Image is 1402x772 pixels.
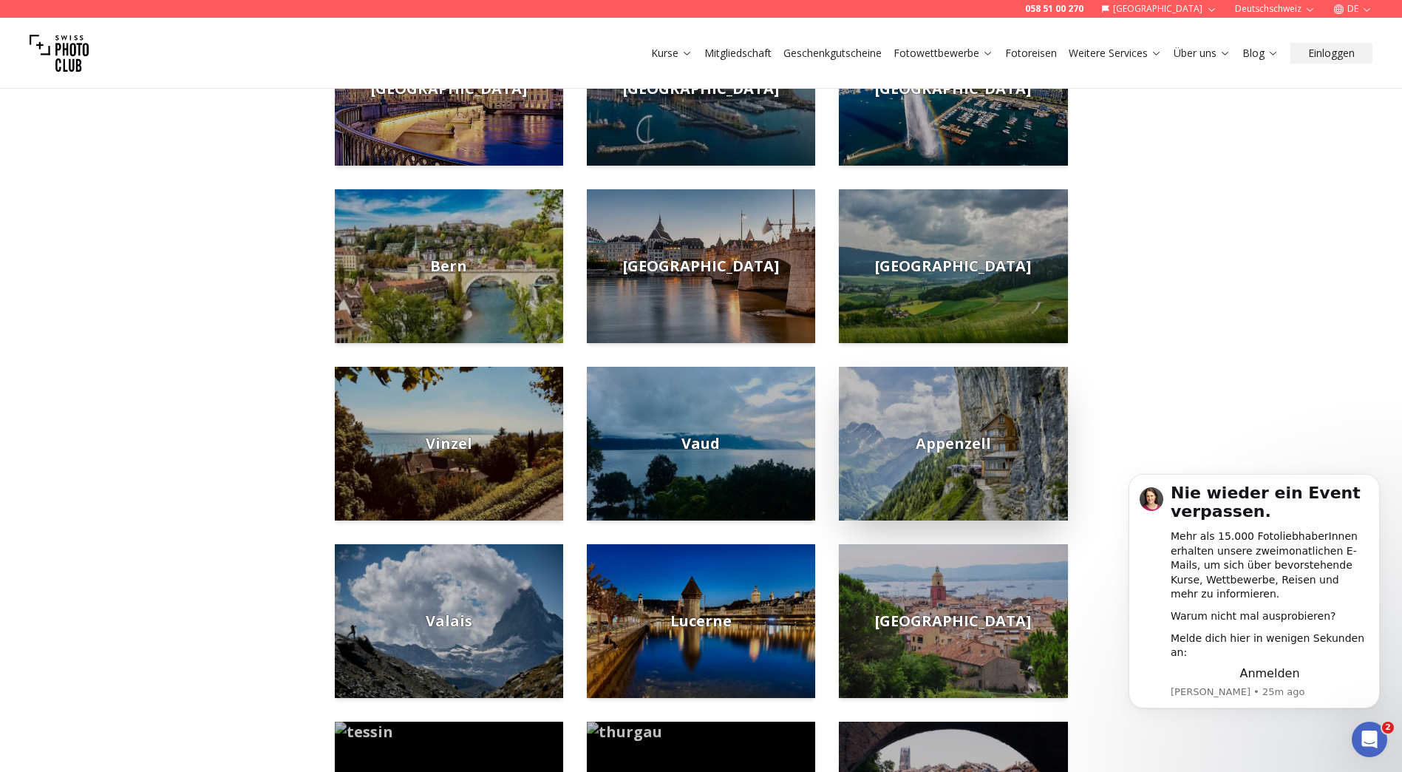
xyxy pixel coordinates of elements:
[839,12,1067,166] img: geneve
[371,78,527,99] span: [GEOGRAPHIC_DATA]
[839,544,1067,698] img: st-gall
[1236,43,1284,64] button: Blog
[698,43,777,64] button: Mitgliedschaft
[335,544,563,698] img: valais
[587,189,815,343] img: basel
[1290,43,1372,64] button: Einloggen
[587,544,815,698] a: Lucerne
[587,189,815,343] a: [GEOGRAPHIC_DATA]
[587,12,815,166] img: lausanne
[335,367,563,521] a: Vinzel
[839,189,1067,343] img: neuchatel
[839,367,1067,521] img: appenzell
[623,256,779,277] span: [GEOGRAPHIC_DATA]
[1106,466,1402,732] iframe: Intercom notifications message
[839,544,1067,698] a: [GEOGRAPHIC_DATA]
[1352,722,1387,757] iframe: Intercom live chat
[894,46,993,61] a: Fotowettbewerbe
[587,12,815,166] a: [GEOGRAPHIC_DATA]
[999,43,1063,64] button: Fotoreisen
[587,367,815,521] a: Vaud
[335,189,563,343] img: bern
[888,43,999,64] button: Fotowettbewerbe
[1025,3,1083,15] a: 058 51 00 270
[839,367,1067,521] a: Appenzell
[777,43,888,64] button: Geschenkgutscheine
[1174,46,1231,61] a: Über uns
[651,46,693,61] a: Kurse
[875,78,1031,99] span: [GEOGRAPHIC_DATA]
[335,12,563,166] img: zurich
[430,256,467,277] span: Bern
[670,611,732,632] span: Lucerne
[587,544,815,698] img: lucerne
[335,12,563,166] a: [GEOGRAPHIC_DATA]
[839,189,1067,343] a: [GEOGRAPHIC_DATA]
[623,78,779,99] span: [GEOGRAPHIC_DATA]
[1005,46,1057,61] a: Fotoreisen
[916,433,991,454] span: Appenzell
[335,544,563,698] a: Valais
[681,433,720,454] span: Vaud
[1242,46,1279,61] a: Blog
[839,12,1067,166] a: [GEOGRAPHIC_DATA]
[704,46,772,61] a: Mitgliedschaft
[875,256,1031,277] span: [GEOGRAPHIC_DATA]
[587,367,815,521] img: vaud
[1382,722,1394,734] span: 2
[783,46,882,61] a: Geschenkgutscheine
[335,189,563,343] a: Bern
[1063,43,1168,64] button: Weitere Services
[426,433,472,454] span: Vinzel
[335,367,563,521] img: vinzel
[1168,43,1236,64] button: Über uns
[426,611,472,632] span: Valais
[30,24,89,83] img: Swiss photo club
[1069,46,1162,61] a: Weitere Services
[875,611,1031,632] span: [GEOGRAPHIC_DATA]
[645,43,698,64] button: Kurse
